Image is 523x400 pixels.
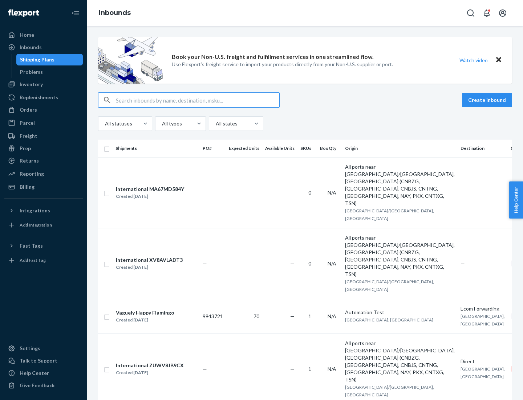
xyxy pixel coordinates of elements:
[20,119,35,127] div: Parcel
[328,366,336,372] span: N/A
[290,366,295,372] span: —
[328,260,336,267] span: N/A
[116,264,183,271] div: Created [DATE]
[200,299,226,333] td: 9943721
[68,6,83,20] button: Close Navigation
[203,189,207,196] span: —
[20,157,39,164] div: Returns
[308,313,311,319] span: 1
[4,41,83,53] a: Inbounds
[20,145,31,152] div: Prep
[4,181,83,193] a: Billing
[308,189,311,196] span: 0
[20,382,55,389] div: Give Feedback
[345,163,455,207] div: All ports near [GEOGRAPHIC_DATA]/[GEOGRAPHIC_DATA], [GEOGRAPHIC_DATA] (CNBZG, [GEOGRAPHIC_DATA], ...
[8,9,39,17] img: Flexport logo
[4,79,83,90] a: Inventory
[20,257,46,263] div: Add Fast Tag
[308,260,311,267] span: 0
[495,6,510,20] button: Open account menu
[20,222,52,228] div: Add Integration
[463,6,478,20] button: Open Search Box
[20,94,58,101] div: Replenishments
[461,366,505,379] span: [GEOGRAPHIC_DATA], [GEOGRAPHIC_DATA]
[461,189,465,196] span: —
[262,140,297,157] th: Available Units
[345,208,434,221] span: [GEOGRAPHIC_DATA]/[GEOGRAPHIC_DATA], [GEOGRAPHIC_DATA]
[345,309,455,316] div: Automation Test
[462,93,512,107] button: Create inbound
[4,143,83,154] a: Prep
[458,140,508,157] th: Destination
[20,106,37,113] div: Orders
[4,29,83,41] a: Home
[4,240,83,252] button: Fast Tags
[99,9,131,17] a: Inbounds
[254,313,259,319] span: 70
[113,140,200,157] th: Shipments
[226,140,262,157] th: Expected Units
[20,345,40,352] div: Settings
[345,317,433,323] span: [GEOGRAPHIC_DATA], [GEOGRAPHIC_DATA]
[4,343,83,354] a: Settings
[4,355,83,367] a: Talk to Support
[116,193,184,200] div: Created [DATE]
[4,168,83,180] a: Reporting
[116,309,174,316] div: Vaguely Happy Flamingo
[461,358,505,365] div: Direct
[4,92,83,103] a: Replenishments
[4,380,83,391] button: Give Feedback
[20,170,44,177] div: Reporting
[290,313,295,319] span: —
[290,189,295,196] span: —
[4,130,83,142] a: Freight
[93,3,137,24] ol: breadcrumbs
[4,255,83,266] a: Add Fast Tag
[4,367,83,379] a: Help Center
[461,313,505,327] span: [GEOGRAPHIC_DATA], [GEOGRAPHIC_DATA]
[328,313,336,319] span: N/A
[203,366,207,372] span: —
[297,140,317,157] th: SKUs
[345,234,455,278] div: All ports near [GEOGRAPHIC_DATA]/[GEOGRAPHIC_DATA], [GEOGRAPHIC_DATA] (CNBZG, [GEOGRAPHIC_DATA], ...
[20,31,34,39] div: Home
[104,120,105,127] input: All statuses
[16,54,83,65] a: Shipping Plans
[116,316,174,324] div: Created [DATE]
[20,68,43,76] div: Problems
[20,369,49,377] div: Help Center
[20,81,43,88] div: Inventory
[4,205,83,216] button: Integrations
[4,155,83,167] a: Returns
[494,55,503,65] button: Close
[20,183,35,191] div: Billing
[345,340,455,383] div: All ports near [GEOGRAPHIC_DATA]/[GEOGRAPHIC_DATA], [GEOGRAPHIC_DATA] (CNBZG, [GEOGRAPHIC_DATA], ...
[172,53,374,61] p: Book your Non-U.S. freight and fulfillment services in one streamlined flow.
[20,357,57,364] div: Talk to Support
[20,207,50,214] div: Integrations
[4,117,83,129] a: Parcel
[116,256,183,264] div: International XV8AVLADT3
[215,120,216,127] input: All states
[20,242,43,249] div: Fast Tags
[345,384,434,397] span: [GEOGRAPHIC_DATA]/[GEOGRAPHIC_DATA], [GEOGRAPHIC_DATA]
[509,181,523,219] button: Help Center
[461,260,465,267] span: —
[116,362,184,369] div: International ZUWV8JB9CX
[328,189,336,196] span: N/A
[461,305,505,312] div: Ecom Forwarding
[116,93,279,107] input: Search inbounds by name, destination, msku...
[172,61,393,68] p: Use Flexport’s freight service to import your products directly from your Non-U.S. supplier or port.
[455,55,492,65] button: Watch video
[4,219,83,231] a: Add Integration
[20,132,37,140] div: Freight
[203,260,207,267] span: —
[479,6,494,20] button: Open notifications
[161,120,162,127] input: All types
[308,366,311,372] span: 1
[200,140,226,157] th: PO#
[342,140,458,157] th: Origin
[20,44,42,51] div: Inbounds
[317,140,342,157] th: Box Qty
